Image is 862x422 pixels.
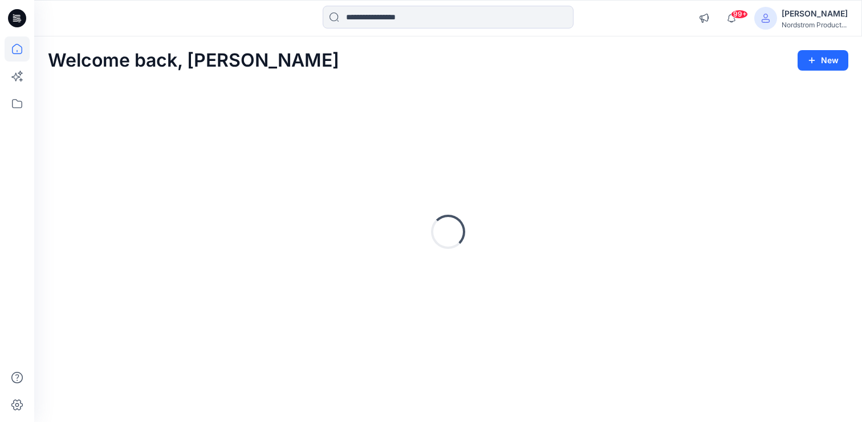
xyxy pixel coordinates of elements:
div: Nordstrom Product... [782,21,848,29]
button: New [798,50,848,71]
h2: Welcome back, [PERSON_NAME] [48,50,339,71]
span: 99+ [731,10,748,19]
div: [PERSON_NAME] [782,7,848,21]
svg: avatar [761,14,770,23]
